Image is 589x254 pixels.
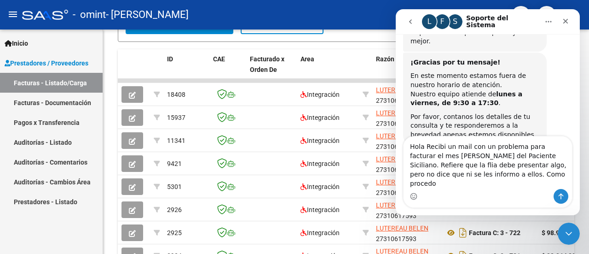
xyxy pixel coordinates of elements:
span: Inicio [5,38,28,48]
span: LUTEREAU BELEN [376,155,428,163]
span: LUTEREAU BELEN [376,178,428,186]
span: LUTEREAU BELEN [376,224,428,232]
span: LUTEREAU BELEN [376,201,428,209]
span: 18408 [167,91,185,98]
div: 27310617593 [376,223,438,242]
span: Integración [300,91,340,98]
div: 27310617593 [376,85,438,104]
datatable-header-cell: Facturado x Orden De [246,49,297,90]
span: Prestadores / Proveedores [5,58,88,68]
span: Razón Social [376,55,414,63]
span: 11341 [167,137,185,144]
span: Integración [300,114,340,121]
span: Integración [300,229,340,236]
span: 9421 [167,160,182,167]
span: Area [300,55,314,63]
span: LUTEREAU BELEN [376,109,428,117]
span: 5301 [167,183,182,190]
mat-icon: menu [7,9,18,20]
strong: $ 98.964,88 [542,229,576,236]
iframe: Intercom live chat [396,9,580,215]
datatable-header-cell: ID [163,49,209,90]
iframe: Intercom live chat [558,223,580,245]
span: - omint [73,5,106,25]
span: LUTEREAU BELEN [376,132,428,140]
span: CAE [213,55,225,63]
div: 27310617593 [376,131,438,150]
span: 2926 [167,206,182,213]
div: 27310617593 [376,108,438,127]
span: 15937 [167,114,185,121]
div: 27310617593 [376,200,438,219]
strong: Factura C: 3 - 722 [469,229,520,236]
div: 27310617593 [376,177,438,196]
span: - [PERSON_NAME] [106,5,189,25]
i: Descargar documento [457,225,469,240]
datatable-header-cell: Razón Social [372,49,441,90]
span: Integración [300,137,340,144]
span: 2925 [167,229,182,236]
span: Integración [300,206,340,213]
div: 27310617593 [376,154,438,173]
span: Integración [300,160,340,167]
datatable-header-cell: Area [297,49,359,90]
span: LUTEREAU BELEN [376,86,428,94]
span: Facturado x Orden De [250,55,284,73]
datatable-header-cell: CAE [209,49,246,90]
span: Integración [300,183,340,190]
span: ID [167,55,173,63]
